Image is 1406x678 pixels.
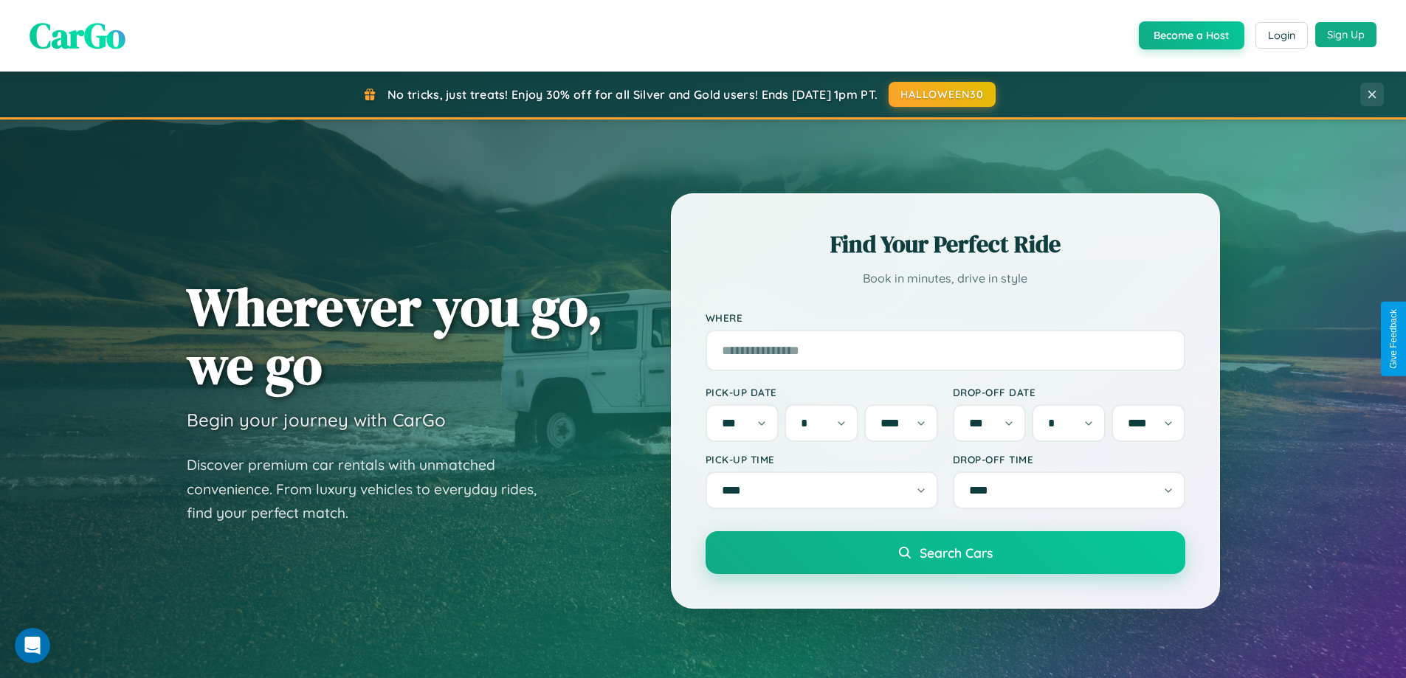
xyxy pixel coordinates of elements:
div: Give Feedback [1388,309,1399,369]
button: Sign Up [1315,22,1376,47]
h2: Find Your Perfect Ride [706,228,1185,260]
h3: Begin your journey with CarGo [187,409,446,431]
span: Search Cars [920,544,993,561]
p: Book in minutes, drive in style [706,268,1185,289]
button: HALLOWEEN30 [889,82,996,107]
h1: Wherever you go, we go [187,277,603,394]
span: CarGo [30,11,125,60]
iframe: Intercom live chat [15,628,50,663]
button: Login [1255,22,1308,49]
p: Discover premium car rentals with unmatched convenience. From luxury vehicles to everyday rides, ... [187,453,556,525]
button: Search Cars [706,531,1185,574]
label: Where [706,311,1185,324]
label: Drop-off Time [953,453,1185,466]
label: Pick-up Time [706,453,938,466]
span: No tricks, just treats! Enjoy 30% off for all Silver and Gold users! Ends [DATE] 1pm PT. [387,87,878,102]
label: Pick-up Date [706,386,938,398]
button: Become a Host [1139,21,1244,49]
label: Drop-off Date [953,386,1185,398]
